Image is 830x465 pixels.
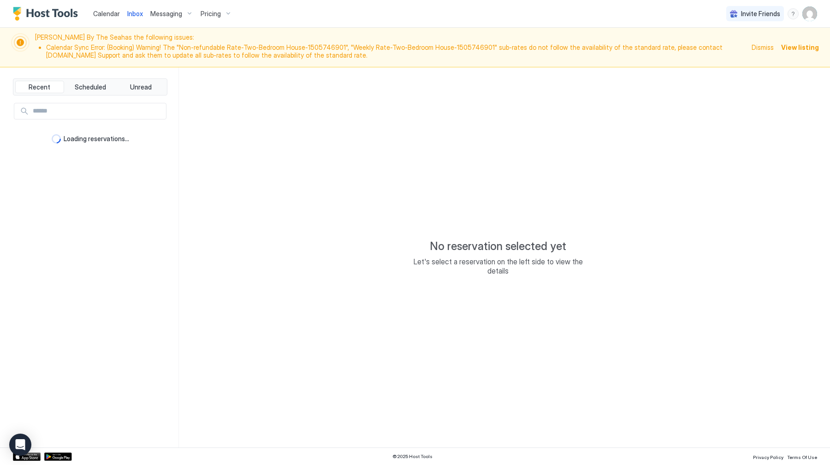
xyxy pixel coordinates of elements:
[9,434,31,456] div: Open Intercom Messenger
[127,9,143,18] a: Inbox
[781,42,819,52] div: View listing
[13,7,82,21] a: Host Tools Logo
[787,454,817,460] span: Terms Of Use
[130,83,152,91] span: Unread
[406,257,590,275] span: Let's select a reservation on the left side to view the details
[753,454,783,460] span: Privacy Policy
[802,6,817,21] div: User profile
[64,135,129,143] span: Loading reservations...
[29,103,166,119] input: Input Field
[75,83,106,91] span: Scheduled
[116,81,165,94] button: Unread
[46,43,746,60] li: Calendar Sync Error: (Booking) Warning! The "Non-refundable Rate-Two-Bedroom House-1505746901", "...
[13,453,41,461] a: App Store
[66,81,115,94] button: Scheduled
[52,134,61,143] div: loading
[741,10,780,18] span: Invite Friends
[13,78,167,96] div: tab-group
[93,10,120,18] span: Calendar
[44,453,72,461] a: Google Play Store
[29,83,50,91] span: Recent
[150,10,182,18] span: Messaging
[788,8,799,19] div: menu
[753,452,783,461] a: Privacy Policy
[430,239,566,253] span: No reservation selected yet
[15,81,64,94] button: Recent
[93,9,120,18] a: Calendar
[392,453,433,459] span: © 2025 Host Tools
[201,10,221,18] span: Pricing
[127,10,143,18] span: Inbox
[35,33,746,61] span: [PERSON_NAME] By The Sea has the following issues:
[787,452,817,461] a: Terms Of Use
[752,42,774,52] div: Dismiss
